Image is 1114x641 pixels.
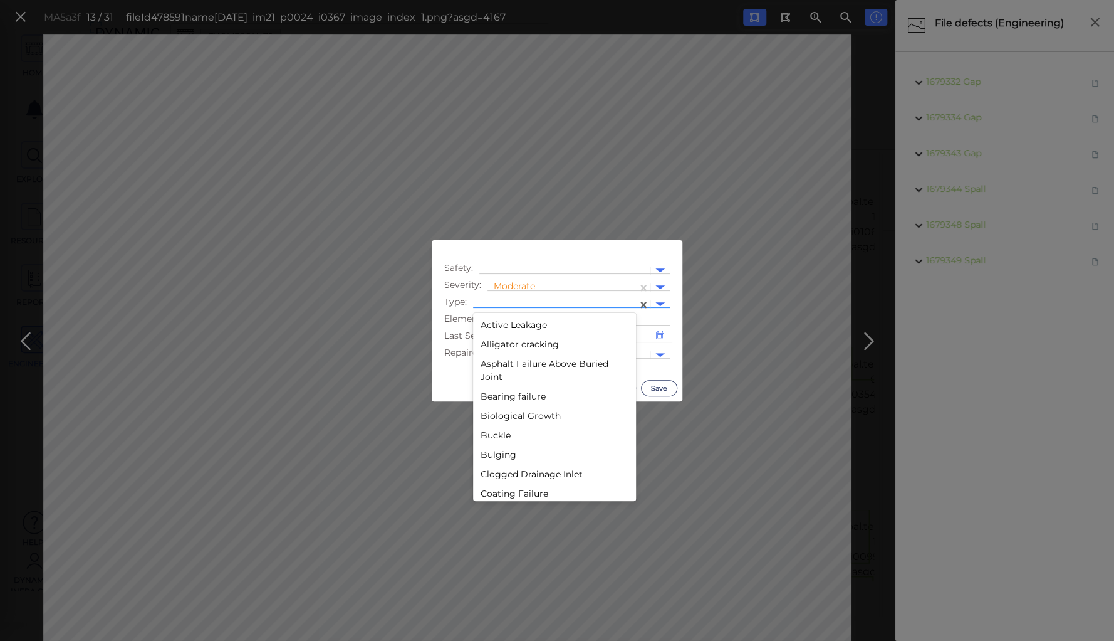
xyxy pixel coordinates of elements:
div: Coating Failure [473,484,636,504]
span: Element : [444,312,483,326]
div: Clogged Drainage Inlet [473,465,636,484]
div: Bearing failure [473,387,636,406]
span: Type : [444,295,467,309]
div: Buckle [473,426,636,445]
div: Biological Growth [473,406,636,426]
div: Alligator cracking [473,335,636,354]
iframe: Chat [1061,585,1105,632]
span: Repaired : [444,346,485,359]
span: Moderate [494,280,535,292]
button: Save [641,380,677,396]
span: Severity : [444,278,481,292]
span: Safety : [444,262,473,275]
span: Last Seen : [444,329,488,342]
div: Asphalt Failure Above Buried Joint [473,354,636,387]
div: Bulging [473,445,636,465]
div: Active Leakage [473,315,636,335]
